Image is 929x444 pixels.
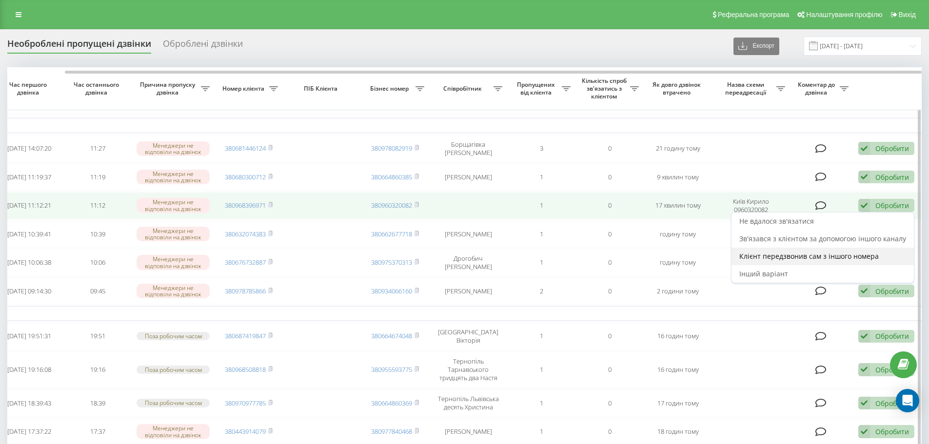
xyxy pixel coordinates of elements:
[575,352,644,387] td: 0
[507,221,575,247] td: 1
[575,323,644,350] td: 0
[575,249,644,276] td: 0
[63,249,132,276] td: 10:06
[225,144,266,153] a: 380681446124
[137,284,210,298] div: Менеджери не відповіли на дзвінок
[63,278,132,304] td: 09:45
[371,427,412,436] a: 380977840468
[575,135,644,162] td: 0
[507,249,575,276] td: 1
[875,173,909,182] div: Обробити
[507,278,575,304] td: 2
[371,144,412,153] a: 380978082919
[875,287,909,296] div: Обробити
[739,269,788,278] span: Інший варіант
[795,81,840,96] span: Коментар до дзвінка
[291,85,353,93] span: ПІБ Клієнта
[875,144,909,153] div: Обробити
[63,352,132,387] td: 19:16
[225,399,266,407] a: 380970977785
[507,135,575,162] td: 3
[63,323,132,350] td: 19:51
[644,389,712,417] td: 17 годин тому
[71,81,124,96] span: Час останнього дзвінка
[371,201,412,210] a: 380960320082
[371,173,412,181] a: 380664860385
[137,255,210,270] div: Менеджери не відповіли на дзвінок
[429,352,507,387] td: Тернопіль Тарнавського тридцять два Настя
[137,198,210,212] div: Менеджери не відповіли на дзвінок
[739,234,906,243] span: Зв'язався з клієнтом за допомогою іншого каналу
[63,164,132,190] td: 11:19
[7,39,151,54] div: Необроблені пропущені дзвінки
[429,249,507,276] td: Дрогобич [PERSON_NAME]
[225,173,266,181] a: 380680300712
[875,331,909,341] div: Обробити
[644,278,712,304] td: 2 години тому
[512,81,562,96] span: Пропущених від клієнта
[137,366,210,374] div: Поза робочим часом
[733,38,779,55] button: Експорт
[507,389,575,417] td: 1
[644,352,712,387] td: 16 годин тому
[899,11,916,19] span: Вихід
[575,278,644,304] td: 0
[137,424,210,439] div: Менеджери не відповіли на дзвінок
[875,399,909,408] div: Обробити
[507,323,575,350] td: 1
[429,389,507,417] td: Тернопіль Львівська десять Христина
[644,323,712,350] td: 16 годин тому
[225,331,266,340] a: 380687419847
[163,39,243,54] div: Оброблені дзвінки
[137,399,210,407] div: Поза робочим часом
[225,230,266,238] a: 380632074383
[580,77,630,100] span: Кількість спроб зв'язатись з клієнтом
[371,399,412,407] a: 380664860369
[371,230,412,238] a: 380662677718
[644,192,712,219] td: 17 хвилин тому
[219,85,269,93] span: Номер клієнта
[371,331,412,340] a: 380664674048
[3,81,56,96] span: Час першого дзвінка
[739,216,814,226] span: Не вдалося зв'язатися
[225,287,266,295] a: 380978785866
[63,221,132,247] td: 10:39
[63,389,132,417] td: 18:39
[371,258,412,267] a: 380975370313
[371,287,412,295] a: 380934066160
[63,192,132,219] td: 11:12
[225,365,266,374] a: 380968508818
[429,221,507,247] td: [PERSON_NAME]
[575,192,644,219] td: 0
[137,81,201,96] span: Причина пропуску дзвінка
[875,365,909,374] div: Обробити
[718,11,790,19] span: Реферальна програма
[366,85,415,93] span: Бізнес номер
[434,85,494,93] span: Співробітник
[875,201,909,210] div: Обробити
[371,365,412,374] a: 380955593775
[896,389,919,412] div: Open Intercom Messenger
[712,192,790,219] td: Київ Кирило 0960320082
[644,135,712,162] td: 21 годину тому
[717,81,776,96] span: Назва схеми переадресації
[575,221,644,247] td: 0
[225,427,266,436] a: 380443914079
[806,11,882,19] span: Налаштування профілю
[137,170,210,184] div: Менеджери не відповіли на дзвінок
[507,192,575,219] td: 1
[575,389,644,417] td: 0
[429,164,507,190] td: [PERSON_NAME]
[644,164,712,190] td: 9 хвилин тому
[507,164,575,190] td: 1
[507,352,575,387] td: 1
[429,323,507,350] td: [GEOGRAPHIC_DATA] Вікторія
[137,141,210,156] div: Менеджери не відповіли на дзвінок
[644,221,712,247] td: годину тому
[875,427,909,436] div: Обробити
[644,249,712,276] td: годину тому
[225,201,266,210] a: 380968396971
[429,278,507,304] td: [PERSON_NAME]
[739,251,879,261] span: Клієнт передзвонив сам з іншого номера
[575,164,644,190] td: 0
